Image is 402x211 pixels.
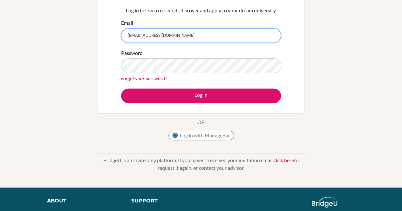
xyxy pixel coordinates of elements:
div: Support [131,197,195,205]
a: click here [274,157,294,163]
button: Log in [121,89,281,103]
button: Log in with ManageBac [168,131,234,140]
a: Forgot your password? [121,75,167,81]
div: About [47,197,117,205]
p: OR [197,118,205,126]
img: logo_white@2x-f4f0deed5e89b7ecb1c2cc34c3e3d731f90f0f143d5ea2071677605dd97b5244.png [312,197,337,208]
p: BridgeU is an invite only platform. If you haven’t received your invitation email, to request it ... [98,156,304,172]
p: Log in below to research, discover and apply to your dream university. [121,7,281,14]
label: Password [121,49,143,57]
label: Email [121,19,133,27]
